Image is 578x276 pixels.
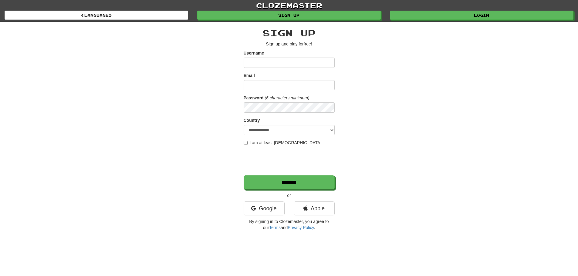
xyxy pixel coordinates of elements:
[244,201,285,215] a: Google
[288,225,314,230] a: Privacy Policy
[5,11,188,20] a: Languages
[244,28,335,38] h2: Sign up
[244,41,335,47] p: Sign up and play for !
[244,117,260,123] label: Country
[304,42,311,46] u: free
[294,201,335,215] a: Apple
[244,141,248,145] input: I am at least [DEMOGRAPHIC_DATA]
[244,140,322,146] label: I am at least [DEMOGRAPHIC_DATA]
[390,11,573,20] a: Login
[269,225,281,230] a: Terms
[244,218,335,231] p: By signing in to Clozemaster, you agree to our and .
[244,50,264,56] label: Username
[197,11,381,20] a: Sign up
[244,72,255,78] label: Email
[244,95,264,101] label: Password
[244,192,335,198] p: or
[244,149,336,172] iframe: reCAPTCHA
[265,95,309,100] em: (6 characters minimum)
